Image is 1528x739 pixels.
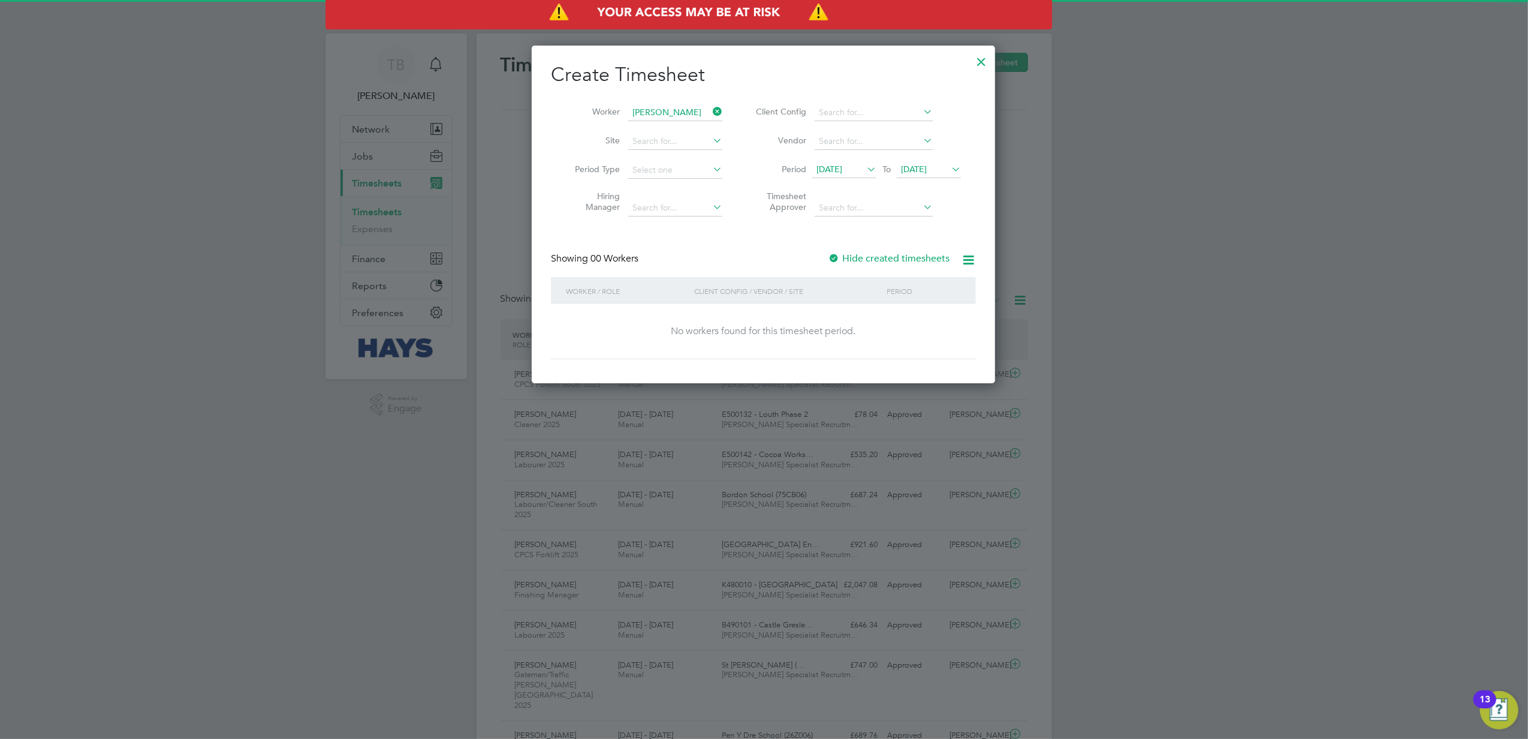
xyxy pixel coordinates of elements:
input: Search for... [628,200,722,217]
div: Showing [551,253,641,265]
label: Worker [566,106,620,117]
label: Site [566,135,620,146]
label: Period [752,164,806,175]
input: Search for... [628,133,722,150]
button: Open Resource Center, 13 new notifications [1480,691,1518,729]
span: 00 Workers [590,253,638,265]
input: Search for... [815,200,933,217]
div: Period [884,277,964,305]
span: [DATE] [816,164,842,175]
input: Search for... [628,104,722,121]
div: 13 [1479,699,1490,715]
div: Worker / Role [563,277,691,305]
label: Vendor [752,135,806,146]
div: No workers found for this timesheet period. [563,325,964,338]
label: Hide created timesheets [828,253,950,265]
label: Client Config [752,106,806,117]
input: Select one [628,162,722,179]
h2: Create Timesheet [551,62,976,88]
div: Client Config / Vendor / Site [691,277,884,305]
span: To [879,161,894,177]
label: Hiring Manager [566,191,620,212]
label: Timesheet Approver [752,191,806,212]
input: Search for... [815,133,933,150]
label: Period Type [566,164,620,175]
span: [DATE] [901,164,927,175]
input: Search for... [815,104,933,121]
